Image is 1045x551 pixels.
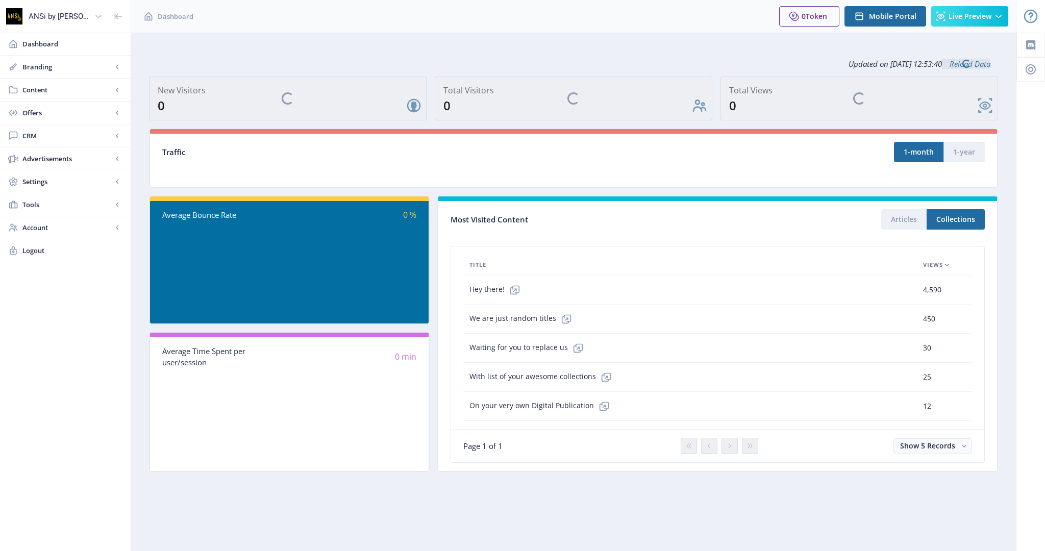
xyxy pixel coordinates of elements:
[22,199,112,210] span: Tools
[893,438,972,454] button: Show 5 Records
[6,8,22,24] img: properties.app_icon.png
[22,154,112,164] span: Advertisements
[403,209,416,220] span: 0 %
[22,62,112,72] span: Branding
[22,108,112,118] span: Offers
[463,441,503,451] span: Page 1 of 1
[469,338,588,358] span: Waiting for you to replace us
[451,212,718,228] div: Most Visited Content
[923,400,931,412] span: 12
[881,209,927,230] button: Articles
[844,6,926,27] button: Mobile Portal
[900,441,955,450] span: Show 5 Records
[469,259,486,271] span: Title
[22,222,112,233] span: Account
[22,177,112,187] span: Settings
[923,371,931,383] span: 25
[158,11,193,21] span: Dashboard
[943,142,985,162] button: 1-year
[162,146,574,158] div: Traffic
[22,39,122,49] span: Dashboard
[469,396,614,416] span: On your very own Digital Publication
[923,342,931,354] span: 30
[289,351,416,363] div: 0 min
[162,209,289,221] div: Average Bounce Rate
[162,345,289,368] div: Average Time Spent per user/session
[22,85,112,95] span: Content
[469,309,577,329] span: We are just random titles
[931,6,1008,27] button: Live Preview
[923,313,935,325] span: 450
[29,5,90,28] div: ANSi by [PERSON_NAME]
[869,12,916,20] span: Mobile Portal
[806,11,827,21] span: Token
[894,142,943,162] button: 1-month
[927,209,985,230] button: Collections
[923,284,941,296] span: 4,590
[149,51,998,77] div: Updated on [DATE] 12:53:40
[22,245,122,256] span: Logout
[949,12,991,20] span: Live Preview
[779,6,839,27] button: 0Token
[469,367,616,387] span: With list of your awesome collections
[22,131,112,141] span: CRM
[469,280,525,300] span: Hey there!
[923,259,943,271] span: Views
[942,59,990,69] a: Reload Data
